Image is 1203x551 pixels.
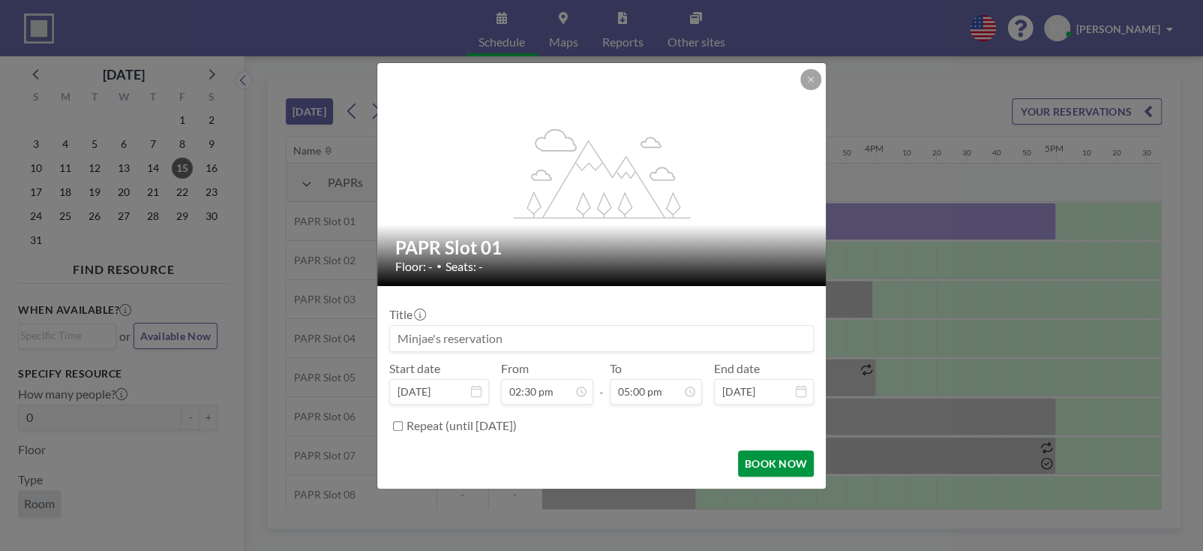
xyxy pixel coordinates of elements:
span: Seats: - [445,259,483,274]
g: flex-grow: 1.2; [514,128,691,218]
span: • [436,260,442,272]
label: To [610,361,622,376]
label: From [501,361,529,376]
label: End date [714,361,760,376]
input: Minjae's reservation [390,326,813,351]
label: Repeat (until [DATE]) [406,418,517,433]
span: Floor: - [395,259,433,274]
label: Start date [389,361,440,376]
h2: PAPR Slot 01 [395,236,809,259]
label: Title [389,307,424,322]
button: BOOK NOW [738,450,814,477]
span: - [599,366,604,399]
